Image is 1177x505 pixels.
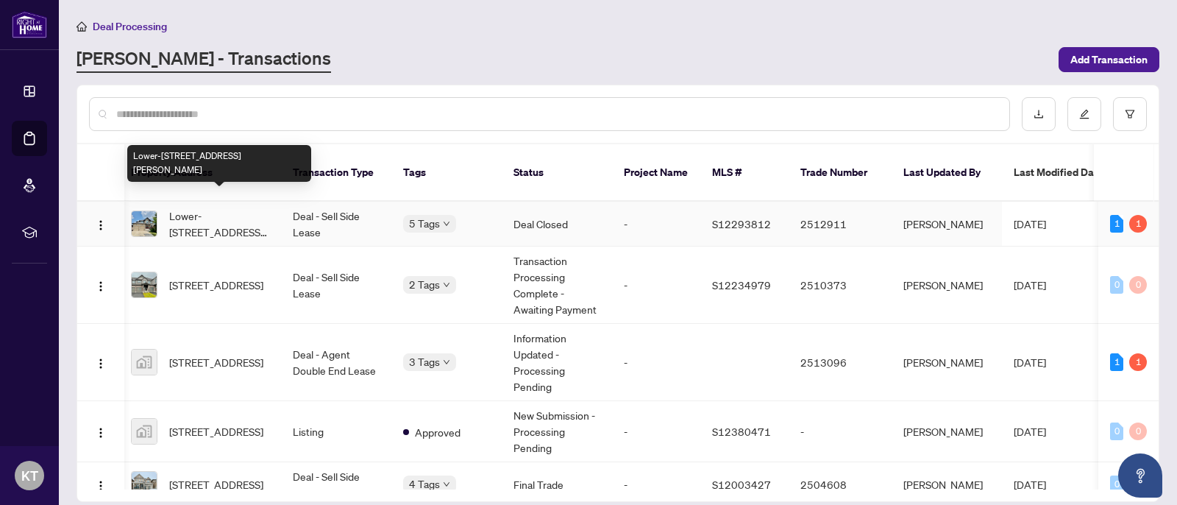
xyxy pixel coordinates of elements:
[712,478,771,491] span: S12003427
[391,144,502,202] th: Tags
[409,215,440,232] span: 5 Tags
[712,425,771,438] span: S12380471
[789,144,892,202] th: Trade Number
[95,427,107,439] img: Logo
[169,208,269,240] span: Lower-[STREET_ADDRESS][PERSON_NAME]
[281,247,391,324] td: Deal - Sell Side Lease
[502,324,612,401] td: Information Updated - Processing Pending
[169,476,263,492] span: [STREET_ADDRESS]
[169,277,263,293] span: [STREET_ADDRESS]
[612,202,700,247] td: -
[502,202,612,247] td: Deal Closed
[409,276,440,293] span: 2 Tags
[93,20,167,33] span: Deal Processing
[409,353,440,370] span: 3 Tags
[1079,109,1089,119] span: edit
[89,273,113,297] button: Logo
[712,278,771,292] span: S12234979
[612,247,700,324] td: -
[415,424,461,440] span: Approved
[1110,276,1123,294] div: 0
[132,272,157,297] img: thumbnail-img
[89,350,113,374] button: Logo
[132,211,157,236] img: thumbnail-img
[77,46,331,73] a: [PERSON_NAME] - Transactions
[1067,97,1101,131] button: edit
[892,144,1002,202] th: Last Updated By
[612,144,700,202] th: Project Name
[132,419,157,444] img: thumbnail-img
[892,247,1002,324] td: [PERSON_NAME]
[1110,353,1123,371] div: 1
[1059,47,1159,72] button: Add Transaction
[789,401,892,462] td: -
[892,202,1002,247] td: [PERSON_NAME]
[132,472,157,497] img: thumbnail-img
[612,401,700,462] td: -
[892,324,1002,401] td: [PERSON_NAME]
[1070,48,1148,71] span: Add Transaction
[502,401,612,462] td: New Submission - Processing Pending
[95,358,107,370] img: Logo
[89,473,113,496] button: Logo
[169,423,263,439] span: [STREET_ADDRESS]
[1110,215,1123,233] div: 1
[89,212,113,236] button: Logo
[281,324,391,401] td: Deal - Agent Double End Lease
[1034,109,1044,119] span: download
[89,420,113,443] button: Logo
[443,220,450,227] span: down
[95,219,107,231] img: Logo
[1014,278,1046,292] span: [DATE]
[169,354,263,370] span: [STREET_ADDRESS]
[281,144,391,202] th: Transaction Type
[789,247,892,324] td: 2510373
[1129,215,1147,233] div: 1
[789,202,892,247] td: 2512911
[1014,164,1103,180] span: Last Modified Date
[892,401,1002,462] td: [PERSON_NAME]
[700,144,789,202] th: MLS #
[443,481,450,488] span: down
[502,247,612,324] td: Transaction Processing Complete - Awaiting Payment
[1014,356,1046,369] span: [DATE]
[127,145,311,182] div: Lower-[STREET_ADDRESS][PERSON_NAME]
[12,11,47,38] img: logo
[1113,97,1147,131] button: filter
[1129,276,1147,294] div: 0
[409,476,440,492] span: 4 Tags
[612,324,700,401] td: -
[502,144,612,202] th: Status
[443,281,450,289] span: down
[1110,423,1123,440] div: 0
[1022,97,1056,131] button: download
[1002,144,1134,202] th: Last Modified Date
[443,359,450,366] span: down
[21,465,38,486] span: KT
[95,480,107,492] img: Logo
[1014,478,1046,491] span: [DATE]
[281,401,391,462] td: Listing
[132,350,157,375] img: thumbnail-img
[1125,109,1135,119] span: filter
[1014,425,1046,438] span: [DATE]
[712,217,771,230] span: S12293812
[281,202,391,247] td: Deal - Sell Side Lease
[1110,476,1123,493] div: 0
[77,21,87,32] span: home
[95,280,107,292] img: Logo
[789,324,892,401] td: 2513096
[119,144,281,202] th: Property Address
[1129,423,1147,440] div: 0
[1118,453,1162,498] button: Open asap
[1129,353,1147,371] div: 1
[1014,217,1046,230] span: [DATE]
